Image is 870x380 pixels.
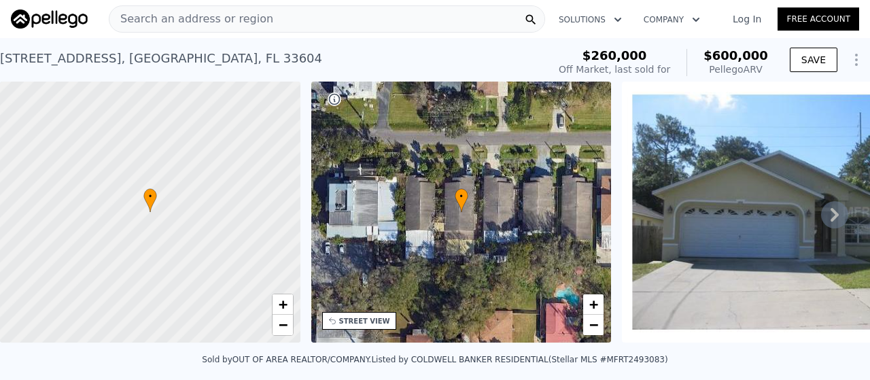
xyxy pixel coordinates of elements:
span: $600,000 [703,48,768,63]
a: Log In [716,12,778,26]
button: SAVE [790,48,837,72]
div: Listed by COLDWELL BANKER RESIDENTIAL (Stellar MLS #MFRT2493083) [371,355,667,364]
button: Company [633,7,711,32]
div: • [455,188,468,212]
span: − [278,316,287,333]
span: − [589,316,598,333]
img: Pellego [11,10,88,29]
div: Off Market, last sold for [559,63,670,76]
a: Zoom out [583,315,604,335]
span: $260,000 [582,48,647,63]
a: Free Account [778,7,859,31]
a: Zoom out [273,315,293,335]
div: Sold by OUT OF AREA REALTOR/COMPANY . [202,355,371,364]
button: Solutions [548,7,633,32]
span: + [589,296,598,313]
button: Show Options [843,46,870,73]
a: Zoom in [273,294,293,315]
span: + [278,296,287,313]
span: • [455,190,468,203]
span: • [143,190,157,203]
span: Search an address or region [109,11,273,27]
div: • [143,188,157,212]
a: Zoom in [583,294,604,315]
div: STREET VIEW [339,316,390,326]
div: Pellego ARV [703,63,768,76]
